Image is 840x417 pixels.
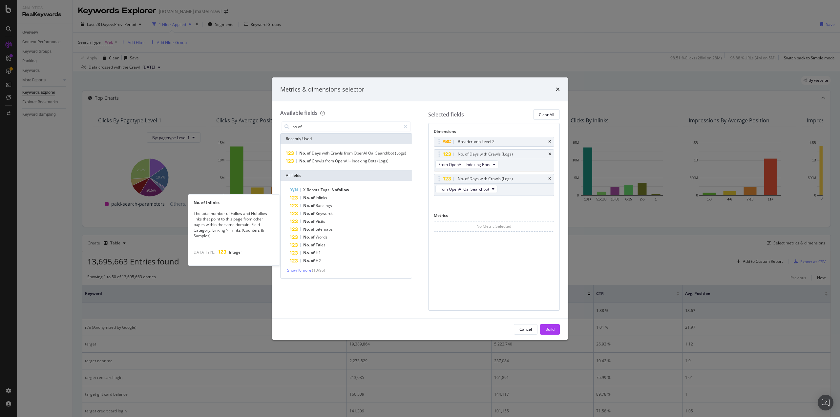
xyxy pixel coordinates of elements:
[533,109,560,120] button: Clear All
[303,203,311,208] span: No.
[311,250,316,256] span: of
[303,219,311,224] span: No.
[303,211,311,216] span: No.
[335,158,349,164] span: OpenAI
[545,326,555,332] div: Build
[434,174,555,196] div: No. of Days with Crawls (Logs)timesFrom OpenAI Oai Searchbot
[434,149,555,171] div: No. of Days with Crawls (Logs)timesFrom OpenAI - Indexing Bots
[311,219,316,224] span: of
[438,162,490,167] span: From OpenAI - Indexing Bots
[303,187,331,193] span: X-Robots-Tags:
[311,226,316,232] span: of
[519,326,532,332] div: Cancel
[316,219,325,224] span: Visits
[316,211,333,216] span: Keywords
[458,176,513,182] div: No. of Days with Crawls (Logs)
[316,250,321,256] span: H1
[312,267,325,273] span: ( 10 / 96 )
[311,242,316,248] span: of
[188,211,280,239] div: The total number of Follow and Nofollow links that point to this page from other pages within the...
[428,111,464,118] div: Selected fields
[188,200,280,205] div: No. of Inlinks
[303,195,311,200] span: No.
[303,258,311,263] span: No.
[311,195,316,200] span: of
[548,140,551,144] div: times
[435,160,498,168] button: From OpenAI - Indexing Bots
[540,324,560,335] button: Build
[375,150,395,156] span: Searchbot
[316,242,325,248] span: Titles
[316,195,327,200] span: Inlinks
[316,203,332,208] span: Rankings
[316,234,327,240] span: Words
[303,250,311,256] span: No.
[292,122,401,132] input: Search by field name
[818,395,833,410] div: Open Intercom Messenger
[476,223,511,229] div: No Metric Selected
[434,213,555,221] div: Metrics
[344,150,354,156] span: from
[272,77,568,340] div: modal
[311,258,316,263] span: of
[539,112,554,117] div: Clear All
[307,158,312,164] span: of
[311,203,316,208] span: of
[377,158,388,164] span: (Logs)
[514,324,537,335] button: Cancel
[438,186,489,192] span: From OpenAI Oai Searchbot
[299,150,307,156] span: No.
[434,137,555,147] div: Breadcrumb Level 2times
[368,158,377,164] span: Bots
[303,226,311,232] span: No.
[325,158,335,164] span: from
[352,158,368,164] span: Indexing
[311,234,316,240] span: of
[299,158,307,164] span: No.
[322,150,330,156] span: with
[312,158,325,164] span: Crawls
[316,226,333,232] span: Sitemaps
[435,185,497,193] button: From OpenAI Oai Searchbot
[330,150,344,156] span: Crawls
[281,170,412,181] div: All fields
[395,150,406,156] span: (Logs)
[316,258,321,263] span: H2
[458,138,494,145] div: Breadcrumb Level 2
[458,151,513,157] div: No. of Days with Crawls (Logs)
[368,150,375,156] span: Oai
[349,158,352,164] span: -
[311,211,316,216] span: of
[548,152,551,156] div: times
[303,242,311,248] span: No.
[556,85,560,94] div: times
[548,177,551,181] div: times
[280,85,364,94] div: Metrics & dimensions selector
[331,187,349,193] span: Nofollow
[281,134,412,144] div: Recently Used
[307,150,312,156] span: of
[287,267,311,273] span: Show 10 more
[280,109,318,116] div: Available fields
[354,150,368,156] span: OpenAI
[303,234,311,240] span: No.
[434,129,555,137] div: Dimensions
[312,150,322,156] span: Days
